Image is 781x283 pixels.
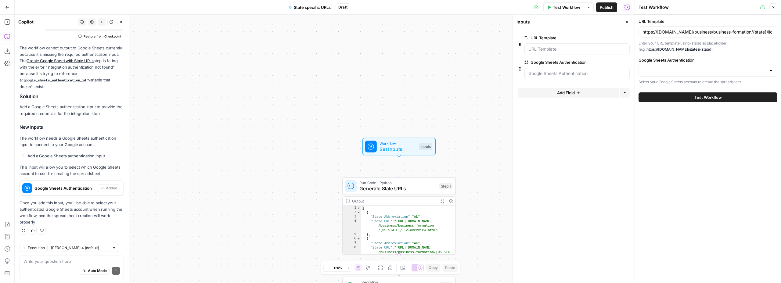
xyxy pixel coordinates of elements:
span: Execution [28,245,45,251]
button: Restore from Checkpoint [76,33,124,40]
label: Google Sheets Authentication [524,59,595,65]
span: Set Inputs [380,145,416,153]
div: 7 [343,241,361,245]
a: https://[DOMAIN_NAME]/states/{state} [646,47,711,52]
button: Auto Mode [80,267,110,275]
button: Test Workflow [543,2,584,12]
code: google_sheets_authentication_id [22,79,88,82]
button: Added [98,184,120,192]
span: Paste [445,265,455,270]
span: Workflow [380,140,416,146]
input: Claude Sonnet 4 (default) [51,245,110,251]
span: Google Sheets Authentication [34,185,95,191]
div: 2 [343,210,361,214]
a: Create Google Sheet with State URLs [27,58,94,63]
span: Publish [600,4,614,10]
span: Test Workflow [553,4,580,10]
span: Add Field [557,90,575,96]
g: Edge from step_1 to step_2 [398,255,400,276]
label: URL Template [639,18,777,24]
div: 1 [343,206,361,210]
span: 120% [333,265,342,270]
input: URL Template [528,46,626,52]
label: URL Template [524,35,595,41]
h2: Solution [20,94,124,99]
span: Test Workflow [694,94,722,100]
g: Edge from start to step_1 [398,155,400,177]
div: Step 1 [439,183,452,189]
span: Generate State URLs [359,185,436,192]
strong: Add a Google Sheets authentication input [27,153,105,158]
div: Run Code · PythonGenerate State URLsStep 1Output[ { "State Abbreviation":"AL", "State URL":"[URL]... [342,177,456,255]
span: Draft [338,5,347,10]
input: Google Sheets Authentication [528,70,626,77]
button: Publish [596,2,617,12]
div: Copilot [18,19,76,25]
div: Inputs [516,19,621,25]
span: Copy [429,265,438,270]
p: Once you add this input, you'll be able to select your authenticated Google Sheets account when r... [20,200,124,226]
p: Add a Google Sheets authentication input to provide the required credentials for the integration ... [20,104,124,116]
div: 3 [343,215,361,219]
div: 8 [343,245,361,258]
span: Toggle code folding, rows 6 through 9 [357,237,361,241]
span: Added [106,185,117,191]
p: This input will allow you to select which Google Sheets account to use for creating the spreadsheet. [20,164,124,177]
button: Test Workflow [639,92,777,102]
label: Google Sheets Authentication [639,57,777,63]
button: Paste [443,264,458,272]
p: The workflow needs a Google Sheets authentication input to connect to your Google account. [20,135,124,148]
input: https://example.com/states/{state} [642,29,773,35]
div: Output [352,198,435,204]
button: State specific URLs [285,2,334,12]
span: Auto Mode [88,268,107,274]
button: Add Field [518,88,619,98]
div: 6 [343,237,361,241]
div: 4 [343,219,361,232]
span: State specific URLs [294,4,331,10]
p: Select your Google Sheets account to create the spreadsheet [639,79,777,85]
span: Run Code · Python [359,180,436,186]
span: Toggle code folding, rows 2 through 5 [357,210,361,214]
div: WorkflowSet InputsInputs [342,138,456,156]
p: Enter your URL template using {state} as placeholder (e.g., ) [639,40,777,52]
h3: New Inputs [20,123,124,131]
button: Execution [20,244,48,252]
div: Inputs [419,143,432,150]
p: The workflow cannot output to Google Sheets currently because it's missing the required authentic... [20,45,124,90]
span: Toggle code folding, rows 1 through 202 [357,206,361,210]
div: 5 [343,232,361,236]
button: Copy [426,264,440,272]
span: Restore from Checkpoint [84,34,121,39]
